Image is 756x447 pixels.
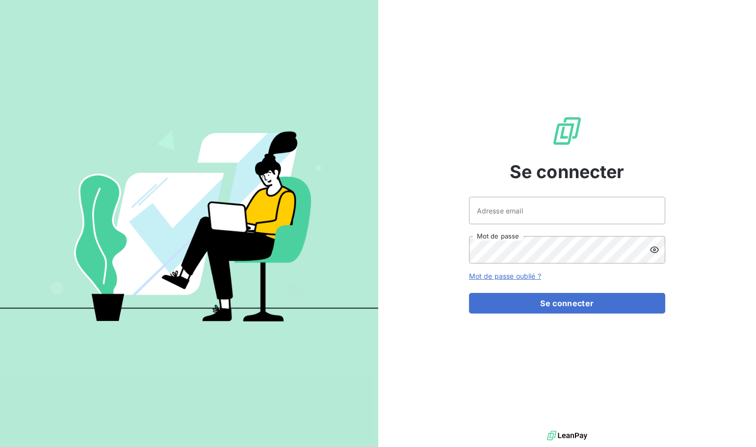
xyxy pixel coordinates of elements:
[547,428,587,443] img: logo
[469,272,541,280] a: Mot de passe oublié ?
[469,197,665,224] input: placeholder
[510,158,625,185] span: Se connecter
[469,293,665,314] button: Se connecter
[551,115,583,147] img: Logo LeanPay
